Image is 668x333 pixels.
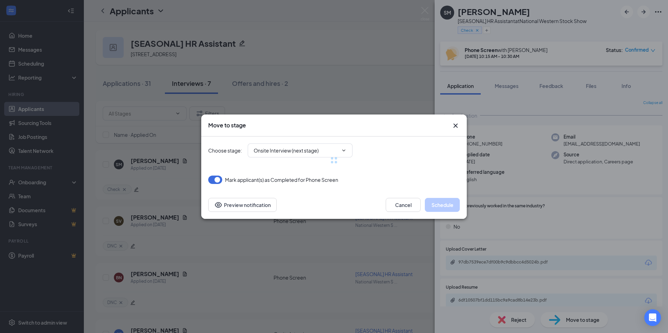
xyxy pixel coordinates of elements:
[451,121,460,130] button: Close
[451,121,460,130] svg: Cross
[644,309,661,326] div: Open Intercom Messenger
[214,201,223,209] svg: Eye
[208,198,277,212] button: Preview notificationEye
[425,198,460,212] button: Schedule
[386,198,421,212] button: Cancel
[208,121,246,129] h3: Move to stage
